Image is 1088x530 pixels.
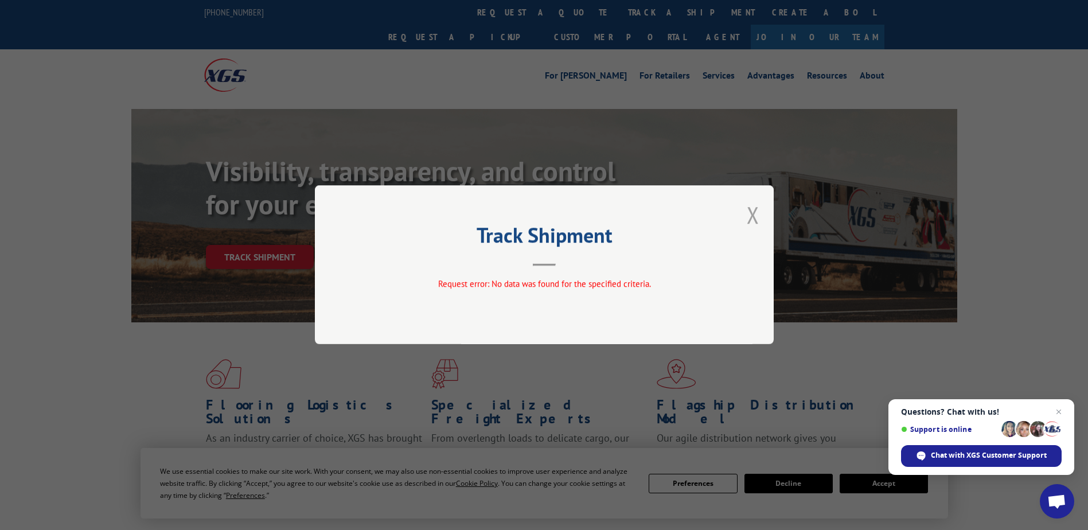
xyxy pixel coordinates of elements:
[747,200,759,230] button: Close modal
[901,407,1062,416] span: Questions? Chat with us!
[901,445,1062,467] div: Chat with XGS Customer Support
[438,279,650,290] span: Request error: No data was found for the specified criteria.
[1040,484,1074,519] div: Open chat
[901,425,997,434] span: Support is online
[931,450,1047,461] span: Chat with XGS Customer Support
[1052,405,1066,419] span: Close chat
[372,227,716,249] h2: Track Shipment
